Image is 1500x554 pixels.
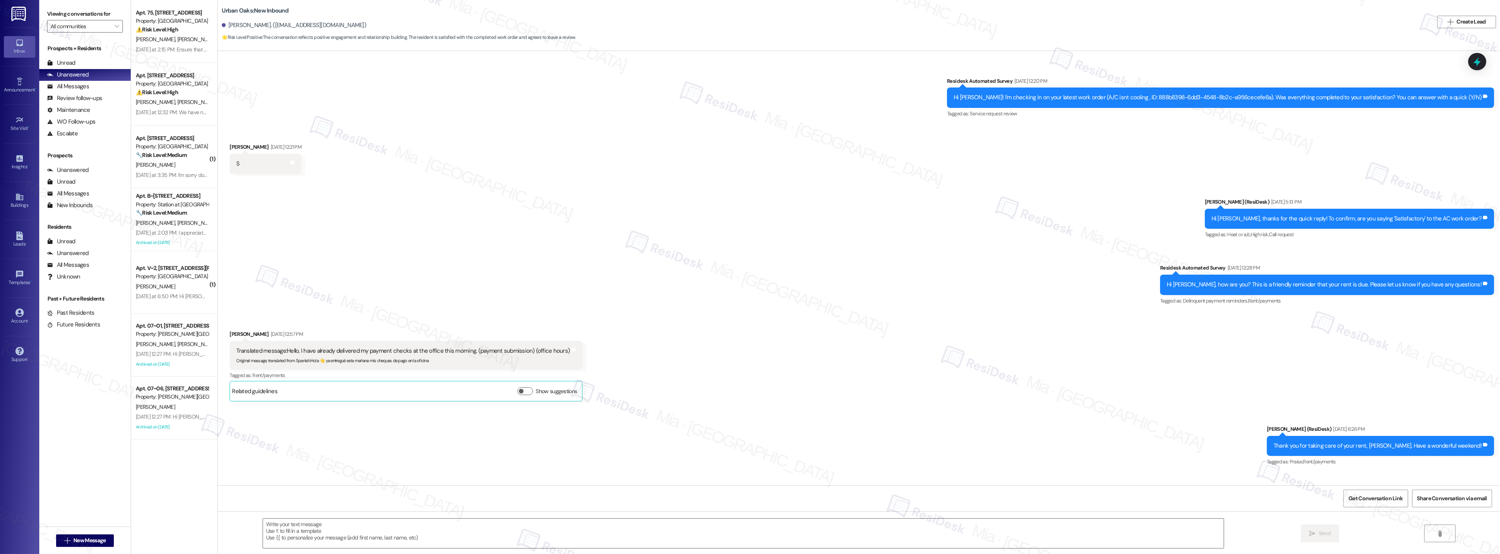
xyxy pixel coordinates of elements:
[136,36,177,43] span: [PERSON_NAME]
[1205,229,1494,240] div: Tagged as:
[136,9,208,17] div: Apt. 75, [STREET_ADDRESS]
[236,347,570,355] div: Translated message: Hello, I have already delivered my payment checks at the office this morning....
[47,190,89,198] div: All Messages
[136,350,512,357] div: [DATE] 12:27 PM: Hi [PERSON_NAME] and [PERSON_NAME], how are you? This is a friendly reminder tha...
[47,309,95,317] div: Past Residents
[1267,456,1494,467] div: Tagged as:
[136,26,178,33] strong: ⚠️ Risk Level: High
[30,279,31,284] span: •
[27,163,28,168] span: •
[4,344,35,366] a: Support
[136,142,208,151] div: Property: [GEOGRAPHIC_DATA]
[236,358,429,363] sub: Original message, translated from Spanish : Hola 👋 ya entregué esta mañana mis cheques de pago en...
[269,330,303,338] div: [DATE] 12:57 PM
[136,322,208,330] div: Apt. 07~01, [STREET_ADDRESS][PERSON_NAME]
[136,134,208,142] div: Apt. [STREET_ADDRESS]
[136,200,208,209] div: Property: Station at [GEOGRAPHIC_DATA][PERSON_NAME]
[28,124,29,130] span: •
[954,93,1482,102] div: Hi [PERSON_NAME]! I'm checking in on your latest work order (A/C isnt cooling , ID: 888b8398-6dd3...
[136,109,294,116] div: [DATE] at 12:32 PM: We have not received a lease renewal yet, though.
[1319,529,1331,538] span: Send
[1226,264,1260,272] div: [DATE] 12:28 PM
[177,219,217,226] span: [PERSON_NAME]
[135,422,209,432] div: Archived on [DATE]
[136,192,208,200] div: Apt. B~[STREET_ADDRESS]
[47,118,95,126] div: WO Follow-ups
[1301,525,1339,542] button: Send
[136,283,175,290] span: [PERSON_NAME]
[136,293,479,300] div: [DATE] at 6:50 PM: Hi [PERSON_NAME]! I was wondering if you could remove the pet rent? We recentl...
[222,34,262,40] strong: 🌟 Risk Level: Positive
[1269,231,1294,238] span: Call request
[51,20,110,33] input: All communities
[4,229,35,250] a: Leads
[39,223,131,231] div: Residents
[11,7,27,21] img: ResiDesk Logo
[222,21,366,29] div: [PERSON_NAME]. ([EMAIL_ADDRESS][DOMAIN_NAME])
[136,151,187,159] strong: 🔧 Risk Level: Medium
[47,178,75,186] div: Unread
[947,108,1494,119] div: Tagged as:
[1331,425,1365,433] div: [DATE] 6:26 PM
[135,359,209,369] div: Archived on [DATE]
[136,71,208,80] div: Apt. [STREET_ADDRESS]
[970,110,1017,117] span: Service request review
[269,143,301,151] div: [DATE] 12:21 PM
[115,23,119,29] i: 
[56,534,114,547] button: New Message
[136,171,486,179] div: [DATE] at 3:35 PM: I'm sorry do you know if maintenance will be coming [DATE]? I wanted to shower...
[236,160,239,168] div: S
[4,36,35,57] a: Inbox
[177,36,219,43] span: [PERSON_NAME]
[39,295,131,303] div: Past + Future Residents
[73,536,106,545] span: New Message
[136,89,178,96] strong: ⚠️ Risk Level: High
[136,98,177,106] span: [PERSON_NAME]
[222,7,288,15] b: Urban Oaks: New Inbound
[136,80,208,88] div: Property: [GEOGRAPHIC_DATA] Townhomes
[47,94,102,102] div: Review follow-ups
[4,306,35,327] a: Account
[1417,494,1487,503] span: Share Conversation via email
[1309,530,1315,537] i: 
[177,98,217,106] span: [PERSON_NAME]
[177,341,217,348] span: [PERSON_NAME]
[947,77,1494,88] div: Residesk Automated Survey
[47,261,89,269] div: All Messages
[4,190,35,211] a: Buildings
[1447,19,1453,25] i: 
[1160,295,1494,306] div: Tagged as:
[1457,18,1486,26] span: Create Lead
[1251,231,1269,238] span: High risk ,
[47,106,90,114] div: Maintenance
[1437,530,1443,537] i: 
[136,161,175,168] span: [PERSON_NAME]
[1267,425,1494,436] div: [PERSON_NAME] (ResiDesk)
[136,209,187,216] strong: 🔧 Risk Level: Medium
[4,152,35,173] a: Insights •
[47,201,93,210] div: New Inbounds
[47,129,78,138] div: Escalate
[47,82,89,91] div: All Messages
[230,330,582,341] div: [PERSON_NAME]
[136,272,208,281] div: Property: [GEOGRAPHIC_DATA] and Apartments
[1167,281,1482,289] div: Hi [PERSON_NAME], how are you? This is a friendly reminder that your rent is due. Please let us k...
[47,273,80,281] div: Unknown
[47,71,89,79] div: Unanswered
[35,86,36,91] span: •
[1248,297,1281,304] span: Rent/payments
[230,143,301,154] div: [PERSON_NAME]
[1228,231,1251,238] span: Heat or a/c ,
[1269,198,1301,206] div: [DATE] 5:13 PM
[4,113,35,135] a: Site Visit •
[136,403,175,410] span: [PERSON_NAME]
[1274,442,1482,450] div: Thank you for taking care of your rent, [PERSON_NAME]. Have a wonderful weekend!
[136,330,208,338] div: Property: [PERSON_NAME][GEOGRAPHIC_DATA] Townhomes
[222,33,576,42] span: : The conversation reflects positive engagement and relationship building. The resident is satisf...
[1412,490,1492,507] button: Share Conversation via email
[536,387,577,395] label: Show suggestions
[47,166,89,174] div: Unanswered
[1437,16,1496,28] button: Create Lead
[136,413,461,420] div: [DATE] 12:27 PM: Hi [PERSON_NAME], how are you? This is a friendly reminder that your rent is due...
[39,44,131,53] div: Prospects + Residents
